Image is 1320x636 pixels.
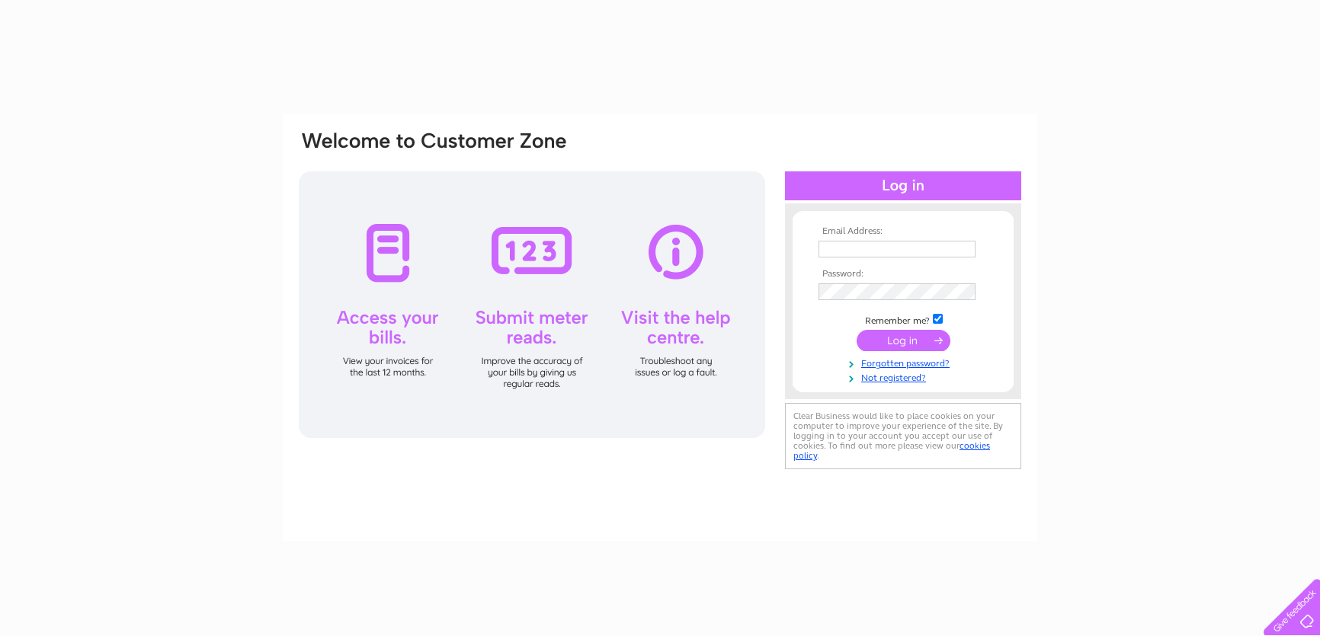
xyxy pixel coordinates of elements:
div: Clear Business would like to place cookies on your computer to improve your experience of the sit... [785,403,1021,469]
a: cookies policy [793,440,990,461]
input: Submit [857,330,950,351]
a: Forgotten password? [819,355,992,369]
th: Email Address: [815,226,992,237]
a: Not registered? [819,369,992,384]
td: Remember me? [815,312,992,327]
th: Password: [815,269,992,280]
